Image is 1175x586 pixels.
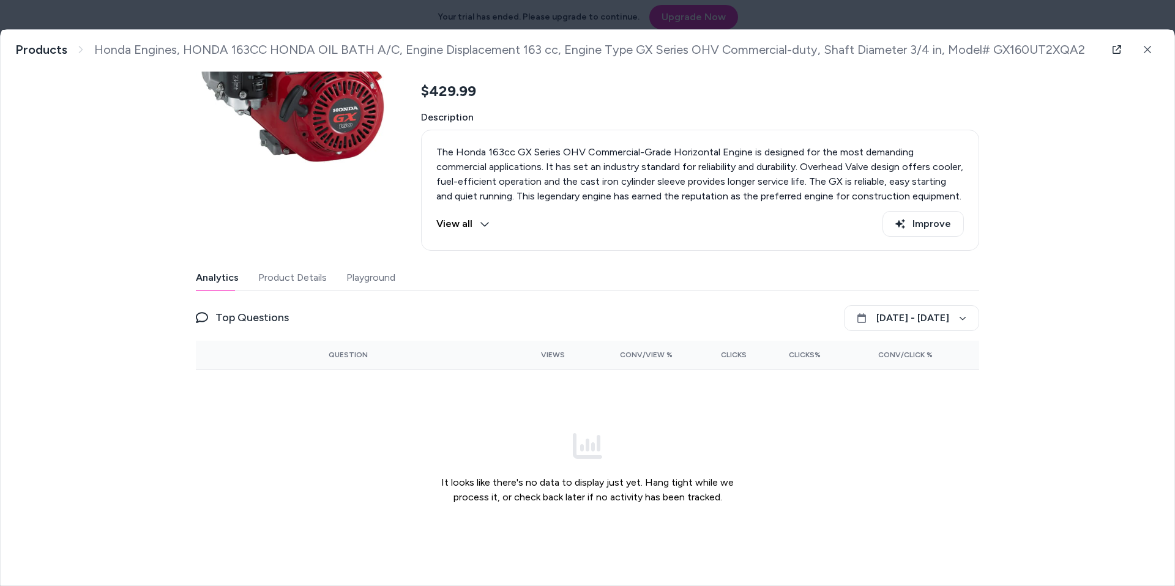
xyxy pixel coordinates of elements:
[721,350,747,360] span: Clicks
[329,345,368,365] button: Question
[541,350,565,360] span: Views
[329,350,368,360] span: Question
[882,211,964,237] button: Improve
[421,110,979,125] span: Description
[840,345,933,365] button: Conv/Click %
[258,265,327,290] button: Product Details
[15,42,1085,57] nav: breadcrumb
[346,265,395,290] button: Playground
[620,350,673,360] span: Conv/View %
[15,42,67,57] a: Products
[215,309,289,326] span: Top Questions
[766,345,821,365] button: Clicks%
[789,350,821,360] span: Clicks%
[584,345,673,365] button: Conv/View %
[196,265,239,290] button: Analytics
[436,145,964,233] p: The Honda 163cc GX Series OHV Commercial-Grade Horizontal Engine is designed for the most demandi...
[421,82,476,100] span: $429.99
[436,211,490,237] button: View all
[94,42,1085,57] span: Honda Engines, HONDA 163CC HONDA OIL BATH A/C, Engine Displacement 163 cc, Engine Type GX Series ...
[510,345,565,365] button: Views
[431,380,744,556] div: It looks like there's no data to display just yet. Hang tight while we process it, or check back ...
[878,350,933,360] span: Conv/Click %
[692,345,747,365] button: Clicks
[844,305,979,331] button: [DATE] - [DATE]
